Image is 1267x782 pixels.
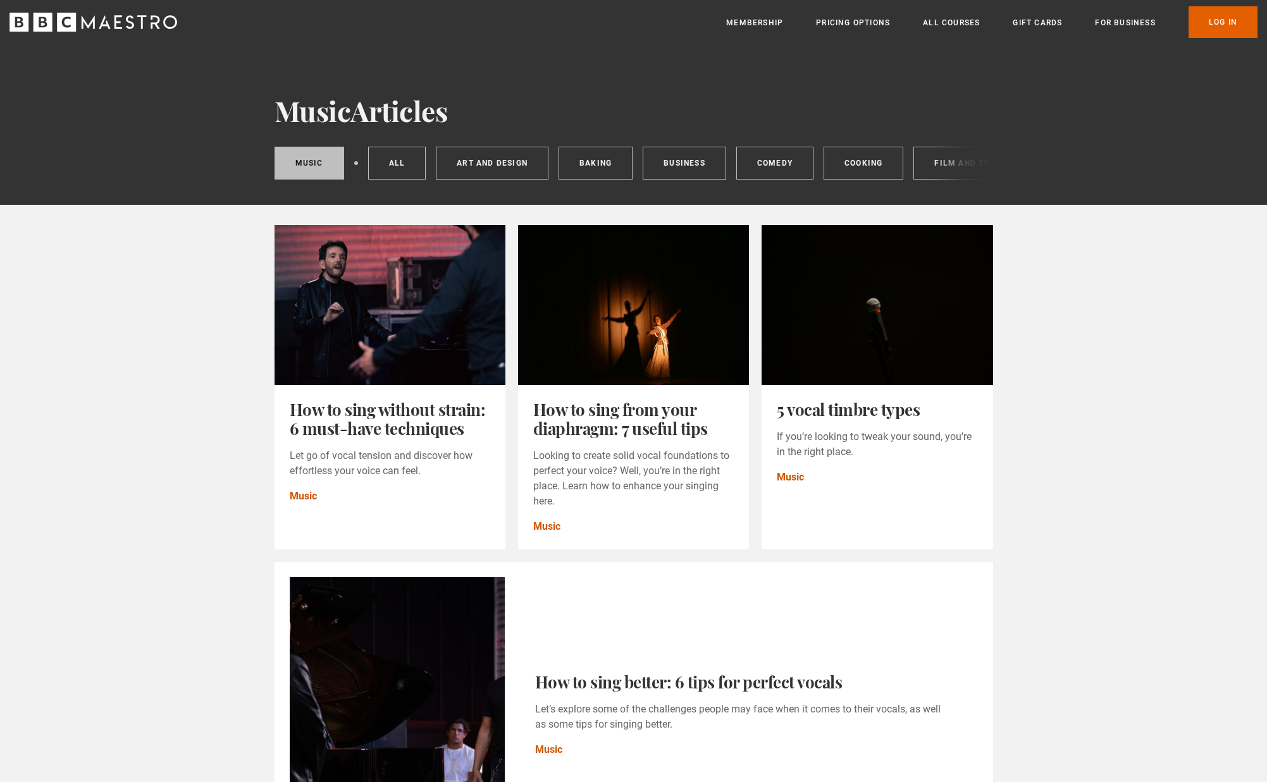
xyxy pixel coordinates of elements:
[726,16,783,29] a: Membership
[736,147,813,180] a: Comedy
[777,398,920,420] a: 5 vocal timbre types
[1189,6,1258,38] a: Log In
[777,470,804,485] a: Music
[275,92,351,129] span: Music
[913,147,1010,180] a: Film and TV
[533,398,708,439] a: How to sing from your diaphragm: 7 useful tips
[824,147,903,180] a: Cooking
[533,519,560,534] a: Music
[1095,16,1155,29] a: For business
[923,16,980,29] a: All Courses
[726,6,1258,38] nav: Primary
[535,742,562,757] a: Music
[436,147,548,180] a: Art and Design
[559,147,633,180] a: Baking
[290,489,317,504] a: Music
[816,16,890,29] a: Pricing Options
[290,398,486,439] a: How to sing without strain: 6 must-have techniques
[275,147,344,180] a: Music
[275,95,993,126] h1: Articles
[275,147,993,185] nav: Categories
[9,13,177,32] svg: BBC Maestro
[368,147,426,180] a: All
[643,147,726,180] a: Business
[1013,16,1062,29] a: Gift Cards
[535,671,843,693] a: How to sing better: 6 tips for perfect vocals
